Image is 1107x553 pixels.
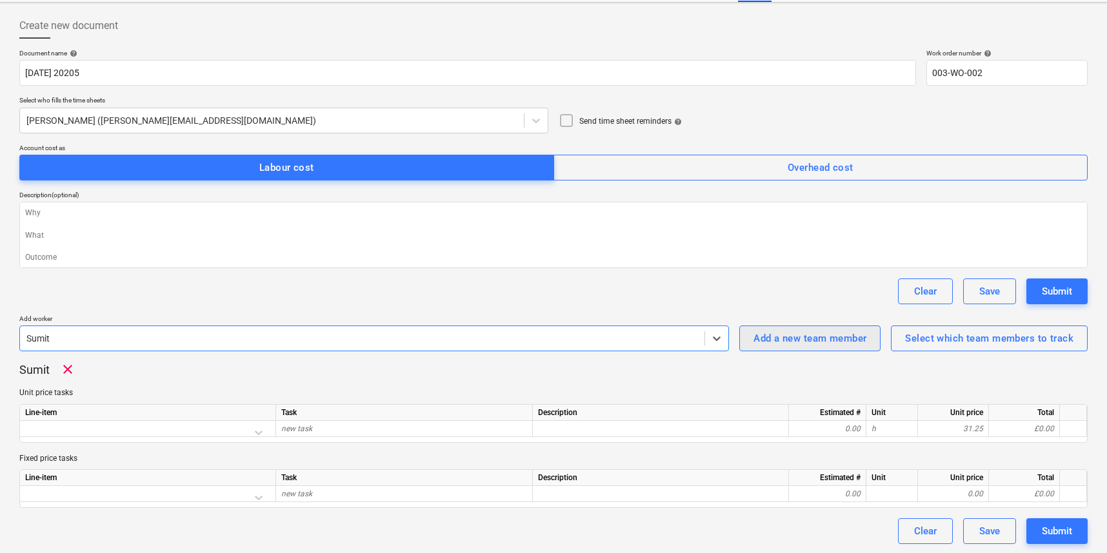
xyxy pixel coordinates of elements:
button: Select which team members to track [891,325,1088,351]
span: Create new document [19,18,118,34]
div: Clear [914,283,937,300]
div: h [866,421,918,437]
button: Save [963,518,1016,544]
div: Submit [1042,283,1072,300]
div: 0.00 [923,486,983,502]
span: help [672,118,682,126]
span: new task [281,424,312,433]
div: Description [533,405,789,421]
div: £0.00 [989,421,1060,437]
div: Labour cost [259,159,314,176]
div: 31.25 [923,421,983,437]
div: Total [989,405,1060,421]
div: Save [979,283,1000,300]
div: Estimated # [789,470,866,486]
div: Overhead cost [788,159,853,176]
div: Work order number [926,49,1088,57]
button: Save [963,278,1016,304]
div: Unit price [918,405,989,421]
div: Task [276,405,533,421]
div: Clear [914,523,937,539]
div: Select who fills the time sheets [19,96,548,104]
div: Unit [866,405,918,421]
div: 0.00 [794,486,861,502]
button: Submit [1026,518,1088,544]
div: Unit [866,470,918,486]
button: Labour cost [19,155,554,180]
button: Add a new team member [739,325,881,351]
span: new task [281,489,312,498]
div: Description (optional) [19,191,1088,199]
div: Submit [1042,523,1072,539]
div: Document name [19,49,916,57]
p: Fixed price tasks [19,453,1088,464]
input: Order number [926,60,1088,86]
div: Description [533,470,789,486]
div: Total [989,470,1060,486]
div: Send time sheet reminders [579,116,682,127]
div: Save [979,523,1000,539]
div: Line-item [20,470,276,486]
p: Unit price tasks [19,387,1088,398]
p: Add worker [19,315,729,325]
input: Document name [19,60,916,86]
div: Estimated # [789,405,866,421]
div: Unit price [918,470,989,486]
button: Submit [1026,278,1088,304]
div: Account cost as [19,144,1088,152]
div: Select which team members to track [905,330,1073,347]
span: help [981,50,992,57]
div: Task [276,470,533,486]
span: help [67,50,77,57]
button: Clear [898,518,953,544]
button: Clear [898,278,953,304]
div: Add a new team member [753,330,866,347]
div: Line-item [20,405,276,421]
div: 0.00 [794,421,861,437]
p: Sumit [19,362,50,378]
button: Overhead cost [553,155,1088,180]
span: Remove worker [60,362,75,377]
div: £0.00 [989,486,1060,502]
